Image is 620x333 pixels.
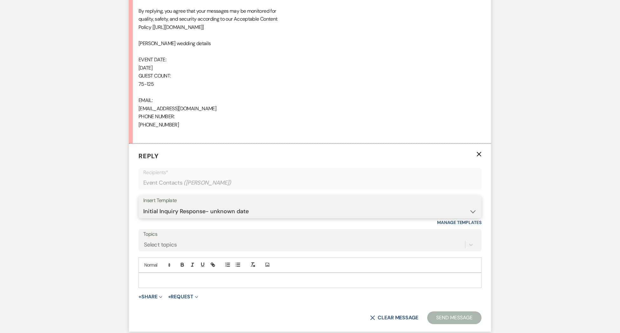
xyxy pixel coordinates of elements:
p: Recipients* [143,168,477,177]
span: + [168,294,171,299]
a: Manage Templates [437,220,482,225]
label: Topics [143,230,477,239]
button: Share [138,294,162,299]
button: Request [168,294,198,299]
span: + [138,294,141,299]
button: Clear message [370,315,418,320]
span: Reply [138,152,159,160]
div: Event Contacts [143,177,477,189]
div: Insert Template [143,196,477,205]
div: Select topics [144,241,177,249]
button: Send Message [427,311,482,324]
span: ( [PERSON_NAME] ) [184,179,231,187]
